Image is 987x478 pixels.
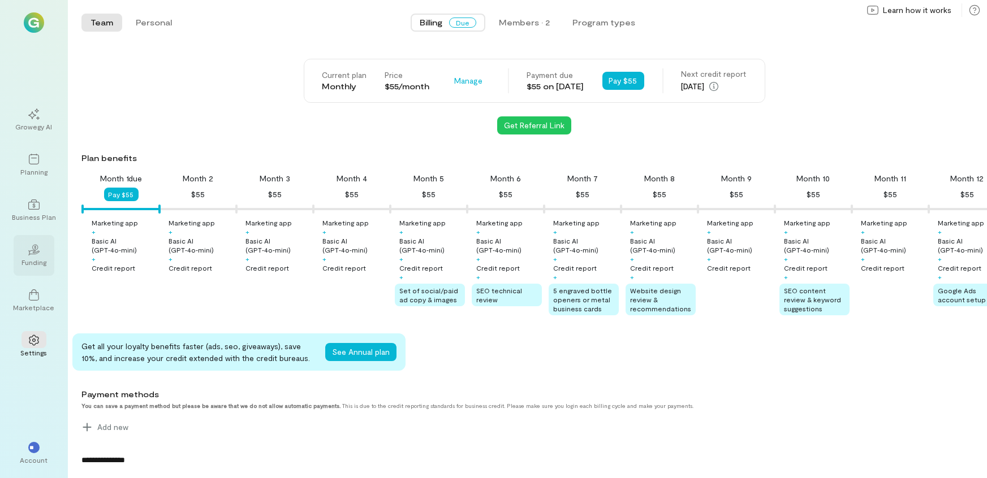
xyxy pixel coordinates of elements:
[883,188,897,201] div: $55
[448,72,490,90] button: Manage
[630,236,696,254] div: Basic AI (GPT‑4o‑mini)
[630,286,691,312] span: Website design review & recommendations
[553,218,600,227] div: Marketing app
[260,173,290,184] div: Month 3
[420,17,442,28] span: Billing
[807,188,820,201] div: $55
[707,254,711,263] div: +
[399,218,446,227] div: Marketing app
[81,340,316,364] div: Get all your loyalty benefits faster (ads, seo, giveaways), save 10%, and increase your credit ex...
[322,81,367,92] div: Monthly
[630,227,634,236] div: +
[490,14,559,32] button: Members · 2
[169,263,212,272] div: Credit report
[20,455,48,464] div: Account
[399,286,458,303] span: Set of social/paid ad copy & images
[345,188,359,201] div: $55
[797,173,830,184] div: Month 10
[567,173,598,184] div: Month 7
[938,286,986,303] span: Google Ads account setup
[21,348,48,357] div: Settings
[245,254,249,263] div: +
[527,81,584,92] div: $55 on [DATE]
[92,218,138,227] div: Marketing app
[476,227,480,236] div: +
[14,190,54,231] a: Business Plan
[476,272,480,281] div: +
[784,218,830,227] div: Marketing app
[682,80,747,93] div: [DATE]
[861,227,865,236] div: +
[938,227,942,236] div: +
[21,258,46,267] div: Funding
[630,254,634,263] div: +
[553,254,557,263] div: +
[476,236,542,254] div: Basic AI (GPT‑4o‑mini)
[322,254,326,263] div: +
[476,218,523,227] div: Marketing app
[576,188,589,201] div: $55
[16,122,53,131] div: Growegy AI
[245,263,289,272] div: Credit report
[883,5,951,16] span: Learn how it works
[413,173,444,184] div: Month 5
[100,173,143,184] div: Month 1 due
[951,173,984,184] div: Month 12
[12,212,56,221] div: Business Plan
[707,227,711,236] div: +
[527,69,584,81] div: Payment due
[92,227,96,236] div: +
[81,402,892,409] div: This is due to the credit reporting standards for business credit. Please make sure you login eac...
[721,173,752,184] div: Month 9
[563,14,644,32] button: Program types
[476,254,480,263] div: +
[960,188,974,201] div: $55
[322,69,367,81] div: Current plan
[938,272,942,281] div: +
[553,227,557,236] div: +
[92,263,135,272] div: Credit report
[497,116,571,134] button: Get Referral Link
[169,254,173,263] div: +
[81,14,122,32] button: Team
[183,173,213,184] div: Month 2
[337,173,367,184] div: Month 4
[245,227,249,236] div: +
[553,236,619,254] div: Basic AI (GPT‑4o‑mini)
[476,263,520,272] div: Credit report
[938,263,981,272] div: Credit report
[245,236,311,254] div: Basic AI (GPT‑4o‑mini)
[92,254,96,263] div: +
[245,218,292,227] div: Marketing app
[411,14,485,32] button: BillingDue
[81,389,892,400] div: Payment methods
[784,227,788,236] div: +
[499,188,512,201] div: $55
[938,218,984,227] div: Marketing app
[127,14,181,32] button: Personal
[861,263,904,272] div: Credit report
[644,173,675,184] div: Month 8
[97,421,128,433] span: Add new
[20,167,48,176] div: Planning
[14,145,54,185] a: Planning
[874,173,906,184] div: Month 11
[399,227,403,236] div: +
[399,272,403,281] div: +
[14,303,55,312] div: Marketplace
[938,254,942,263] div: +
[399,236,465,254] div: Basic AI (GPT‑4o‑mini)
[861,254,865,263] div: +
[553,272,557,281] div: +
[92,236,157,254] div: Basic AI (GPT‑4o‑mini)
[553,263,597,272] div: Credit report
[169,236,234,254] div: Basic AI (GPT‑4o‑mini)
[653,188,666,201] div: $55
[630,218,676,227] div: Marketing app
[602,72,644,90] button: Pay $55
[399,263,443,272] div: Credit report
[861,218,907,227] div: Marketing app
[322,236,388,254] div: Basic AI (GPT‑4o‑mini)
[449,18,476,28] span: Due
